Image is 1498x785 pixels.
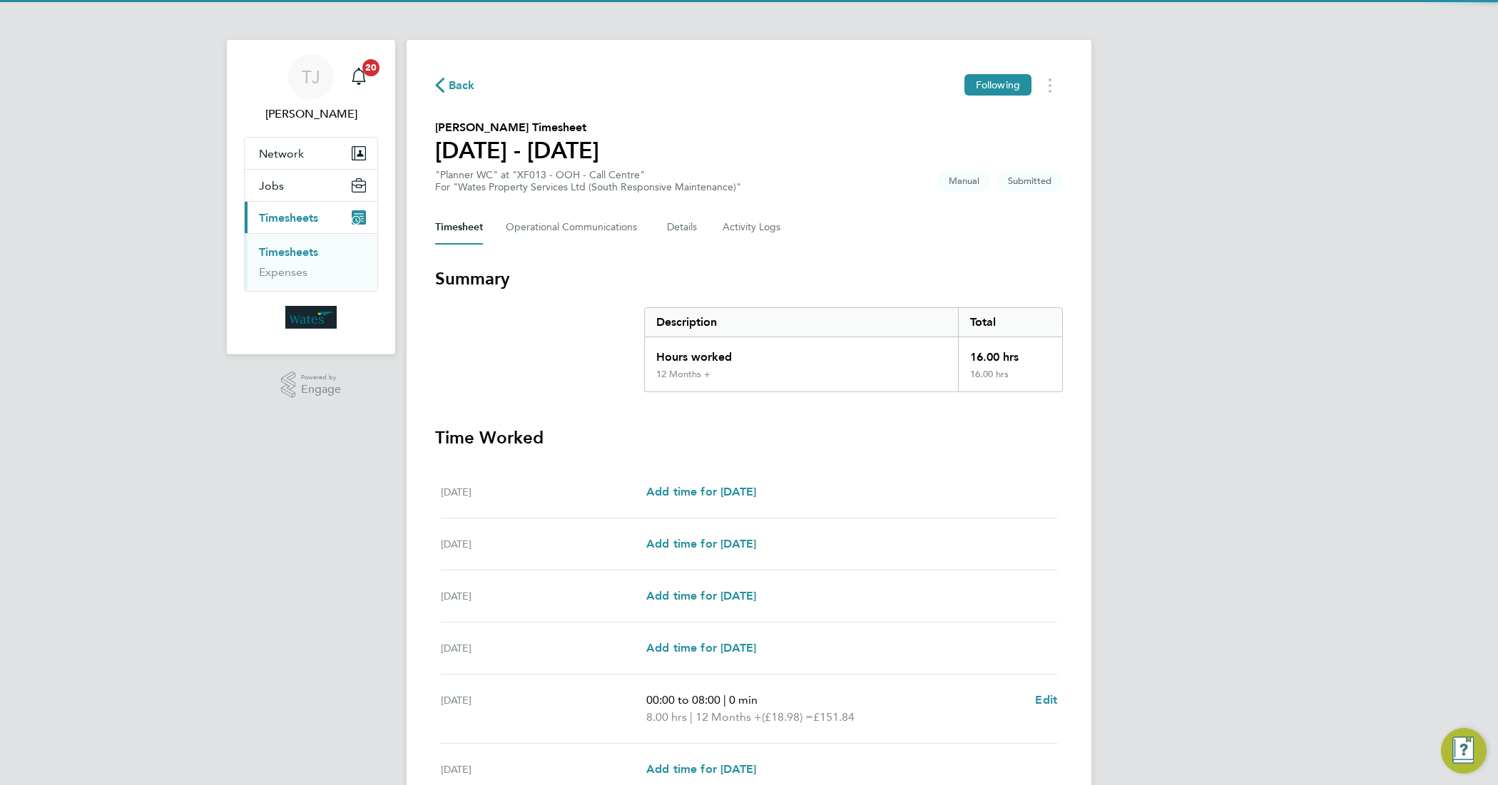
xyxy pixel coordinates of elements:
span: 00:00 to 08:00 [646,693,720,707]
div: [DATE] [441,692,646,726]
span: This timesheet was manually created. [937,169,991,193]
span: This timesheet is Submitted. [997,169,1063,193]
span: (£18.98) = [762,710,813,724]
span: Powered by [301,371,341,384]
span: Add time for [DATE] [646,641,756,655]
span: | [690,710,693,724]
a: Add time for [DATE] [646,483,756,501]
a: Expenses [259,265,307,279]
span: Add time for [DATE] [646,589,756,602]
div: 12 Months + [656,369,710,380]
a: Timesheets [259,245,318,259]
div: 16.00 hrs [958,337,1062,369]
span: Engage [301,384,341,396]
a: Powered byEngage [281,371,342,399]
a: Add time for [DATE] [646,535,756,553]
div: [DATE] [441,535,646,553]
span: | [723,693,726,707]
button: Network [245,138,377,169]
span: Add time for [DATE] [646,485,756,498]
span: 12 Months + [695,709,762,726]
div: For "Wates Property Services Ltd (South Responsive Maintenance)" [435,181,741,193]
span: Add time for [DATE] [646,537,756,550]
span: 0 min [729,693,758,707]
a: Add time for [DATE] [646,588,756,605]
button: Operational Communications [506,210,644,245]
a: Go to home page [244,306,378,329]
h3: Time Worked [435,426,1063,449]
div: [DATE] [441,588,646,605]
div: Description [645,308,958,337]
button: Engage Resource Center [1441,728,1487,774]
a: Add time for [DATE] [646,640,756,657]
button: Timesheet [435,210,483,245]
span: Edit [1035,693,1057,707]
div: Total [958,308,1062,337]
div: [DATE] [441,483,646,501]
button: Jobs [245,170,377,201]
h2: [PERSON_NAME] Timesheet [435,119,599,136]
span: Add time for [DATE] [646,762,756,776]
h3: Summary [435,267,1063,290]
nav: Main navigation [227,40,395,354]
h1: [DATE] - [DATE] [435,136,599,165]
div: Timesheets [245,233,377,291]
a: Edit [1035,692,1057,709]
button: Back [435,76,475,94]
div: 16.00 hrs [958,369,1062,391]
span: Jobs [259,179,284,193]
div: Hours worked [645,337,958,369]
span: TJ [302,68,320,86]
span: 8.00 hrs [646,710,687,724]
div: [DATE] [441,640,646,657]
button: Timesheets Menu [1037,74,1063,96]
div: "Planner WC" at "XF013 - OOH - Call Centre" [435,169,741,193]
button: Activity Logs [723,210,783,245]
a: Add time for [DATE] [646,761,756,778]
span: Timesheets [259,211,318,225]
button: Timesheets [245,202,377,233]
div: Summary [644,307,1063,392]
button: Following [964,74,1031,96]
span: Back [449,77,475,94]
a: 20 [345,54,373,100]
span: Network [259,147,304,160]
img: wates-logo-retina.png [285,306,337,329]
div: [DATE] [441,761,646,778]
button: Details [667,210,700,245]
span: £151.84 [813,710,855,724]
span: Tasrin Jahan [244,106,378,123]
span: 20 [362,59,379,76]
span: Following [976,78,1020,91]
a: TJ[PERSON_NAME] [244,54,378,123]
